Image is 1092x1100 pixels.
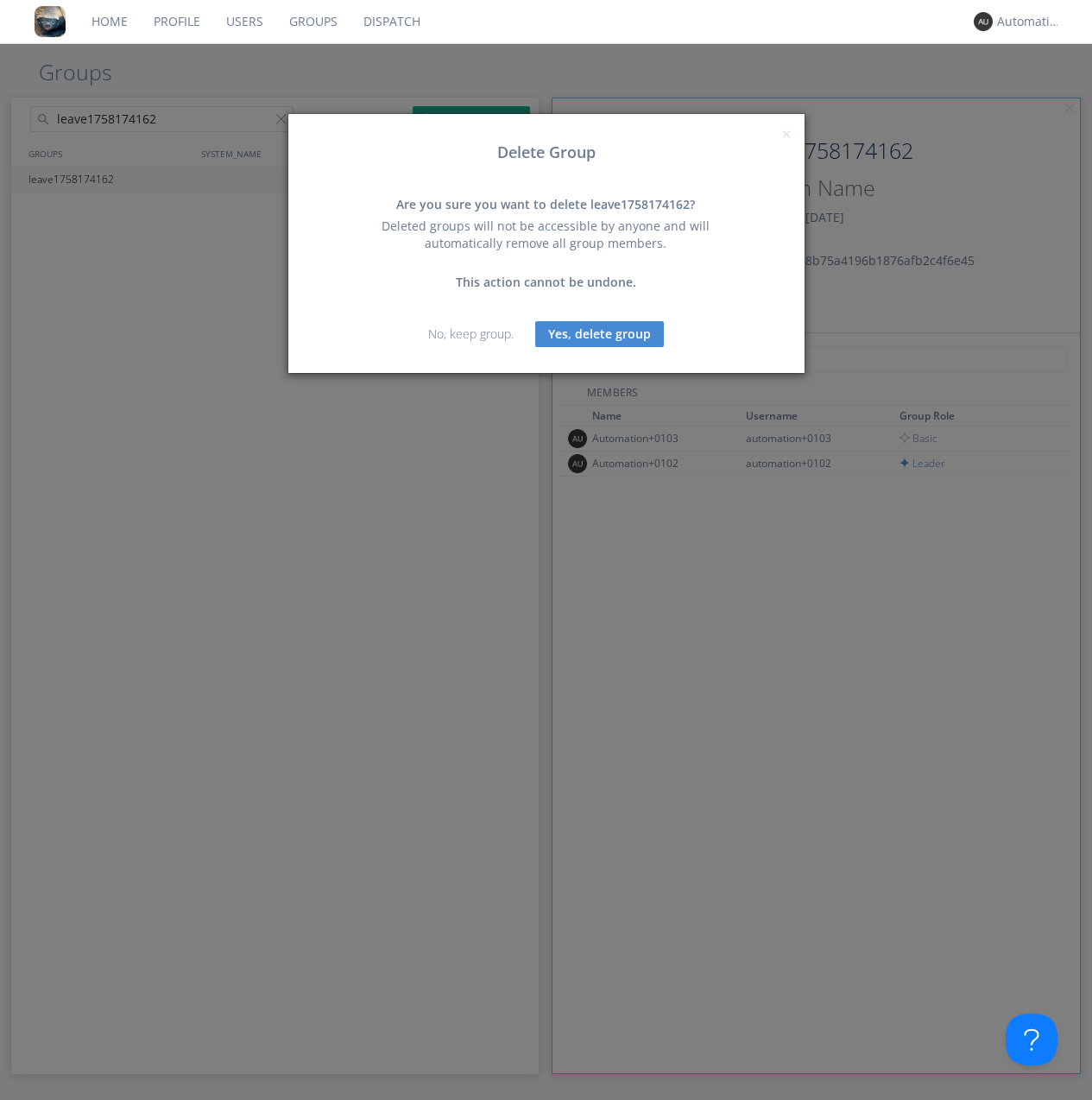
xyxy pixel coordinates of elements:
[35,6,66,37] img: 8ff700cf5bab4eb8a436322861af2272
[360,274,731,291] div: This action cannot be undone.
[974,12,993,31] img: 373638.png
[428,326,514,342] a: No, keep group.
[360,196,731,213] div: Are you sure you want to delete leave1758174162?
[360,218,731,252] div: Deleted groups will not be accessible by anyone and will automatically remove all group members.
[301,144,792,161] h3: Delete Group
[997,13,1062,30] div: Automation+0004
[535,321,664,347] button: Yes, delete group
[781,122,792,146] span: ×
